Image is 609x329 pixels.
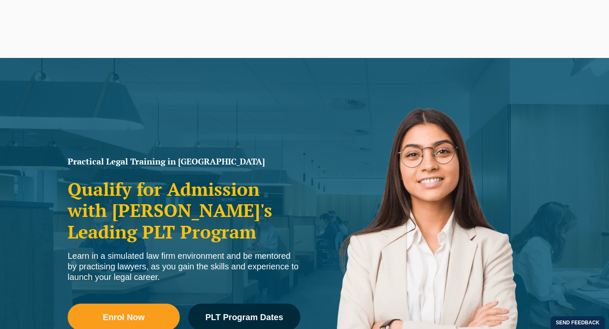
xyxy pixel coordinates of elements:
[68,251,300,282] div: Learn in a simulated law firm environment and be mentored by practising lawyers, as you gain the ...
[68,157,300,166] h1: Practical Legal Training in [GEOGRAPHIC_DATA]
[103,313,145,321] span: Enrol Now
[68,178,300,242] h2: Qualify for Admission with [PERSON_NAME]'s Leading PLT Program
[205,313,283,321] span: PLT Program Dates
